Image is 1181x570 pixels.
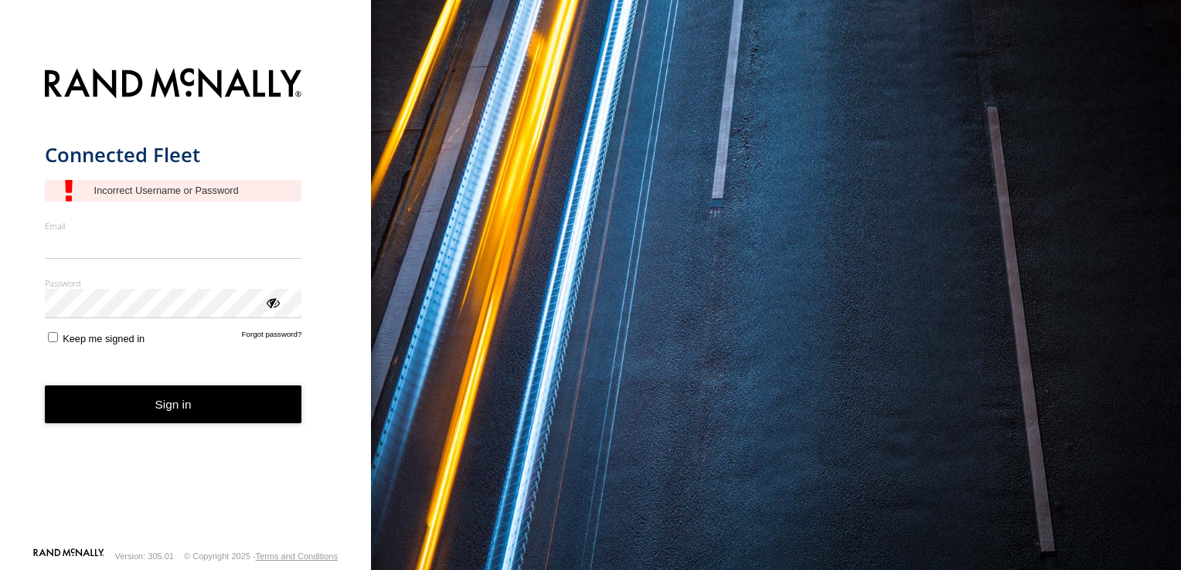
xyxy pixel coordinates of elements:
form: main [45,59,327,547]
a: Forgot password? [242,330,302,344]
button: Sign in [45,385,302,423]
div: © Copyright 2025 - [184,551,338,561]
label: Email [45,220,302,232]
div: Version: 305.01 [115,551,174,561]
a: Visit our Website [33,548,104,564]
div: ViewPassword [264,294,280,310]
span: Keep me signed in [63,333,145,344]
a: Terms and Conditions [256,551,338,561]
img: Rand McNally [45,65,302,104]
h1: Connected Fleet [45,142,302,168]
label: Password [45,277,302,289]
input: Keep me signed in [48,332,58,342]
